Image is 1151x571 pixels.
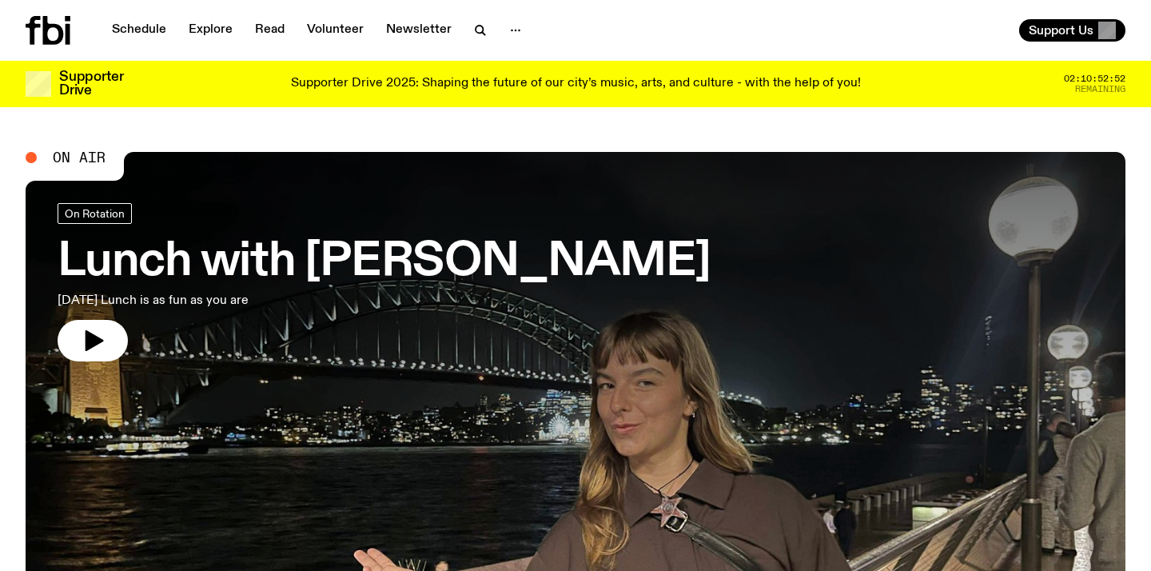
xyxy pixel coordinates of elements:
a: Read [245,19,294,42]
p: Supporter Drive 2025: Shaping the future of our city’s music, arts, and culture - with the help o... [291,77,861,91]
a: Lunch with [PERSON_NAME][DATE] Lunch is as fun as you are [58,203,711,361]
h3: Lunch with [PERSON_NAME] [58,240,711,285]
a: Explore [179,19,242,42]
a: Volunteer [297,19,373,42]
h3: Supporter Drive [59,70,123,98]
a: Schedule [102,19,176,42]
span: On Air [53,150,106,165]
span: 02:10:52:52 [1064,74,1125,83]
button: Support Us [1019,19,1125,42]
span: Remaining [1075,85,1125,94]
p: [DATE] Lunch is as fun as you are [58,291,467,310]
a: Newsletter [376,19,461,42]
span: On Rotation [65,207,125,219]
span: Support Us [1029,23,1093,38]
a: On Rotation [58,203,132,224]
